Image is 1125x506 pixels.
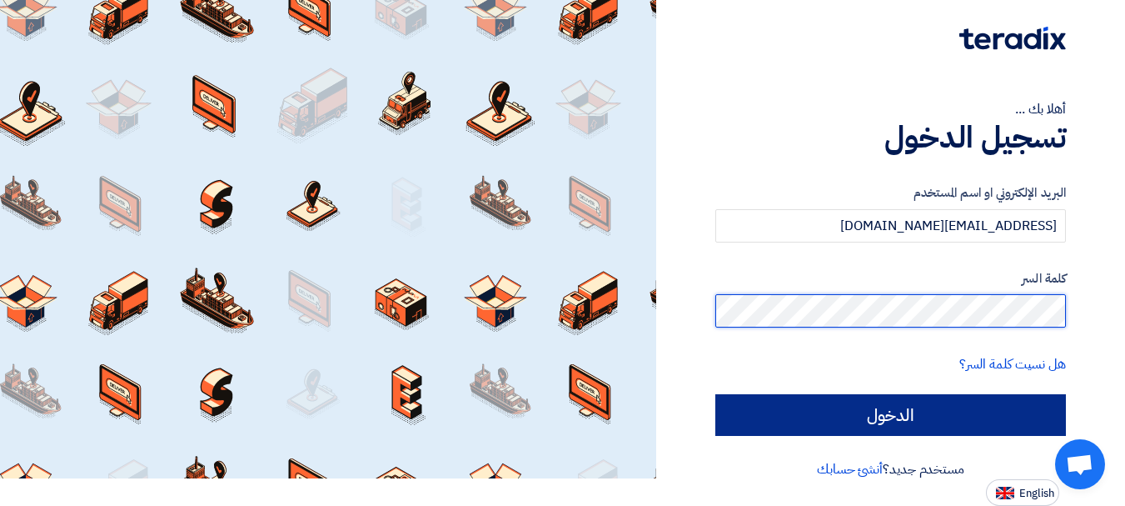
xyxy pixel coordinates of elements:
[715,99,1066,119] div: أهلا بك ...
[817,459,883,479] a: أنشئ حسابك
[715,209,1066,243] input: أدخل بريد العمل الإلكتروني او اسم المستخدم الخاص بك ...
[715,119,1066,156] h1: تسجيل الدخول
[959,27,1066,50] img: Teradix logo
[996,487,1014,499] img: en-US.png
[959,354,1066,374] a: هل نسيت كلمة السر؟
[986,479,1059,506] button: English
[1055,439,1105,489] a: Open chat
[715,459,1066,479] div: مستخدم جديد؟
[1019,488,1054,499] span: English
[715,394,1066,436] input: الدخول
[715,269,1066,288] label: كلمة السر
[715,183,1066,203] label: البريد الإلكتروني او اسم المستخدم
